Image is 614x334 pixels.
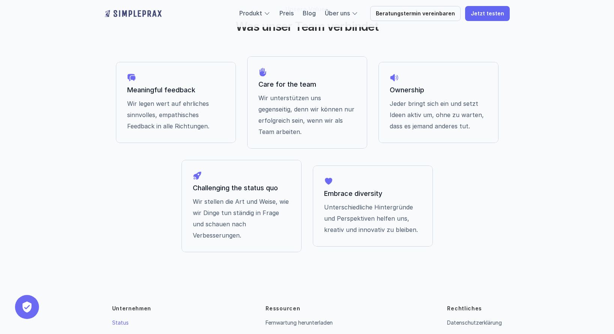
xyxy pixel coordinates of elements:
[127,98,225,132] p: Wir legen wert auf ehrliches sinnvolles, empathisches Feedback in alle Richtungen.
[390,86,487,94] p: Ownership
[127,86,225,94] p: Meaningful feedback
[193,184,290,192] p: Challenging the status quo
[370,6,461,21] a: Beratungstermin vereinbaren
[266,319,333,326] a: Fernwartung herunterladen
[193,196,290,241] p: Wir stellen die Art und Weise, wie wir Dinge tun ständig in Frage und schauen nach Verbesserungen.
[258,92,356,137] p: Wir unterstützen uns gegenseitig, denn wir können nur erfolgreich sein, wenn wir als Team arbeiten.
[258,80,356,89] p: Care for the team
[239,9,262,17] a: Produkt
[447,319,502,326] a: Datenschutzerklärung
[112,319,129,326] a: Status
[266,305,300,312] p: Ressourcen
[324,190,422,198] p: Embrace diversity
[376,11,455,17] p: Beratungstermin vereinbaren
[390,98,487,132] p: Jeder bringt sich ein und setzt Ideen aktiv um, ohne zu warten, dass es jemand anderes tut.
[465,6,510,21] a: Jetzt testen
[112,305,152,312] p: Unternehmen
[279,9,294,17] a: Preis
[471,11,504,17] p: Jetzt testen
[447,305,482,312] p: Rechtliches
[325,9,350,17] a: Über uns
[324,202,422,235] p: Unterschiedliche Hintergründe und Perspektiven helfen uns, kreativ und innovativ zu bleiben.
[303,9,316,17] a: Blog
